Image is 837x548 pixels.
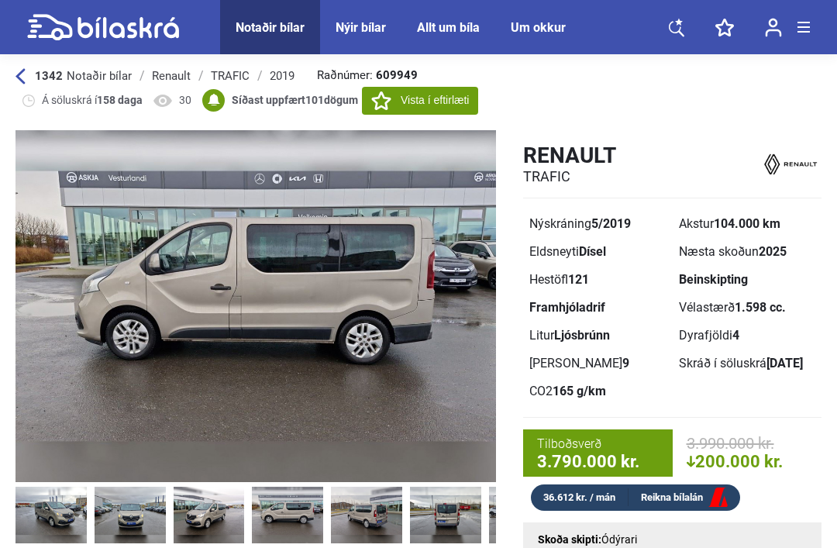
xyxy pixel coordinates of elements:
b: 4 [732,328,739,343]
span: Vista í eftirlæti [401,92,469,109]
div: [PERSON_NAME] [529,357,666,370]
img: 1743074438_6751342343017083157_15374411028263630.jpg [331,487,402,543]
b: Dísel [579,244,606,259]
div: Nýskráning [529,218,666,230]
a: Notaðir bílar [236,20,305,35]
div: Vélastærð [679,302,816,314]
div: Renault [152,70,191,82]
div: Næsta skoðun [679,246,816,258]
img: 1743074437_8589063516211286926_15374409762885632.jpg [15,487,87,543]
b: 5/2019 [591,216,631,231]
img: 1743074437_3961314995974821625_15374410493935889.jpg [174,487,245,543]
h2: TRAFIC [523,168,616,185]
button: Vista í eftirlæti [362,87,478,115]
b: 165 g/km [553,384,606,398]
b: 1342 [35,69,63,83]
span: Ódýrari [601,533,637,546]
div: TRAFIC [211,70,250,82]
img: 1743074437_1027174319223099055_15374410185163452.jpg [95,487,166,543]
a: Allt um bíla [417,20,480,35]
span: Á söluskrá í [42,93,143,108]
b: Síðast uppfært dögum [232,94,358,106]
h1: Renault [523,143,616,168]
div: Dyrafjöldi [679,329,816,342]
strong: Skoða skipti: [538,533,601,546]
div: CO2 [529,385,666,398]
span: 101 [305,94,324,106]
div: Eldsneyti [529,246,666,258]
b: 2025 [759,244,787,259]
img: 1743074439_7331622033992354390_15374411638810778.jpg [489,487,560,543]
b: 121 [568,272,589,287]
div: Hestöfl [529,274,666,286]
span: Tilboðsverð [537,436,659,453]
div: Akstur [679,218,816,230]
b: 9 [622,356,629,371]
span: 200.000 kr. [687,452,808,470]
b: 609949 [376,70,418,81]
b: 104.000 km [714,216,780,231]
b: Framhjóladrif [529,300,605,315]
img: user-login.svg [765,18,782,37]
div: 36.612 kr. / mán [531,488,629,506]
a: Um okkur [511,20,566,35]
b: 158 daga [97,94,143,106]
a: Reikna bílalán [629,488,740,508]
img: logo Renault TRAFIC [761,142,821,186]
span: 30 [179,93,191,108]
div: 2019 [270,70,294,82]
div: Litur [529,329,666,342]
b: [DATE] [766,356,803,371]
img: 1743074438_6162605439505143756_15374410778402248.jpg [252,487,323,543]
span: Raðnúmer: [317,70,418,81]
div: Skráð í söluskrá [679,357,816,370]
b: Beinskipting [679,272,748,287]
b: 1.598 cc. [735,300,786,315]
a: Nýir bílar [336,20,386,35]
span: 3.990.000 kr. [687,436,808,451]
span: 3.790.000 kr. [537,453,659,470]
span: Notaðir bílar [67,69,132,83]
img: 1743074438_6121926913872857664_15374411304525687.jpg [410,487,481,543]
b: Ljósbrúnn [554,328,610,343]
